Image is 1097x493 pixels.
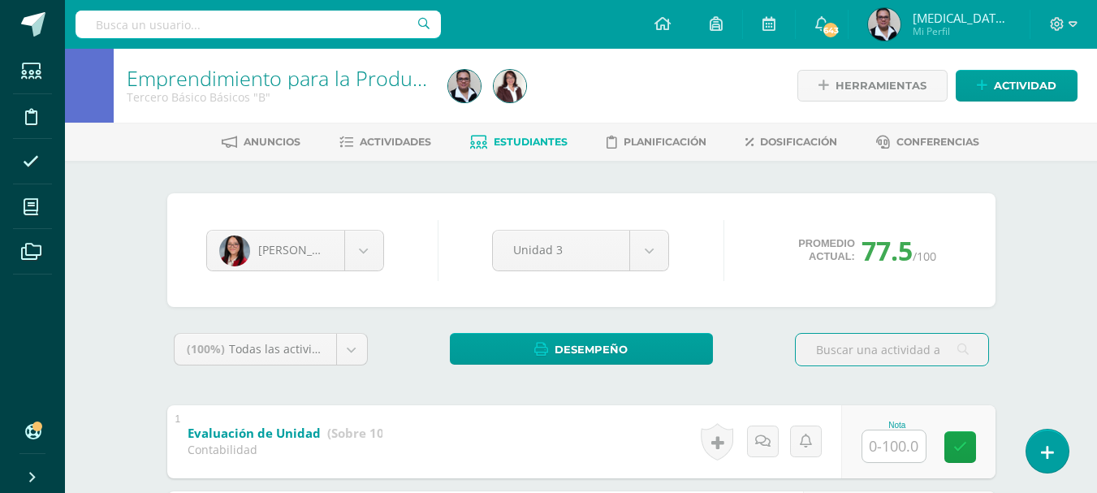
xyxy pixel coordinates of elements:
[796,334,988,365] input: Buscar una actividad aquí...
[913,10,1010,26] span: [MEDICAL_DATA][PERSON_NAME]
[207,231,383,270] a: [PERSON_NAME]
[339,129,431,155] a: Actividades
[188,442,382,457] div: Contabilidad
[127,67,429,89] h1: Emprendimiento para la Productividad
[862,233,913,268] span: 77.5
[188,421,406,447] a: Evaluación de Unidad (Sobre 100.0)
[607,129,706,155] a: Planificación
[956,70,1078,102] a: Actividad
[555,335,628,365] span: Desempeño
[745,129,837,155] a: Dosificación
[244,136,300,148] span: Anuncios
[448,70,481,102] img: b40a199d199c7b6c7ebe8f7dd76dcc28.png
[624,136,706,148] span: Planificación
[187,341,225,357] span: (100%)
[862,430,926,462] input: 0-100.0
[798,237,855,263] span: Promedio actual:
[913,24,1010,38] span: Mi Perfil
[760,136,837,148] span: Dosificación
[822,21,840,39] span: 643
[493,231,668,270] a: Unidad 3
[219,236,250,266] img: 7479858897d6d01dfb429433c77fbfdc.png
[175,334,367,365] a: (100%)Todas las actividades de esta unidad
[258,242,349,257] span: [PERSON_NAME]
[127,64,483,92] a: Emprendimiento para la Productividad
[360,136,431,148] span: Actividades
[450,333,713,365] a: Desempeño
[76,11,441,38] input: Busca un usuario...
[913,249,936,264] span: /100
[494,136,568,148] span: Estudiantes
[470,129,568,155] a: Estudiantes
[836,71,926,101] span: Herramientas
[229,341,430,357] span: Todas las actividades de esta unidad
[862,421,933,430] div: Nota
[222,129,300,155] a: Anuncios
[494,70,526,102] img: 9c03763851860f26ccd7dfc27219276d.png
[513,231,609,269] span: Unidad 3
[896,136,979,148] span: Conferencias
[188,425,321,441] b: Evaluación de Unidad
[876,129,979,155] a: Conferencias
[797,70,948,102] a: Herramientas
[327,425,406,441] strong: (Sobre 100.0)
[868,8,900,41] img: b40a199d199c7b6c7ebe8f7dd76dcc28.png
[994,71,1056,101] span: Actividad
[127,89,429,105] div: Tercero Básico Básicos 'B'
